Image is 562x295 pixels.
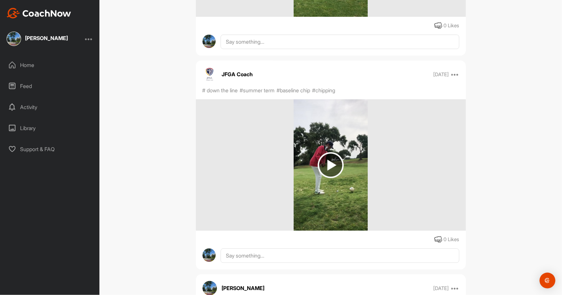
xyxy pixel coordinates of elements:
div: Support & FAQ [4,141,96,157]
p: [PERSON_NAME] [222,284,265,292]
div: [PERSON_NAME] [25,35,68,41]
div: Library [4,120,96,136]
p: #baseline chip [277,86,310,94]
p: JFGA Coach [222,70,253,78]
p: #chipping [312,86,335,94]
img: media [294,99,368,231]
p: [DATE] [433,285,449,292]
p: #summer term [240,86,275,94]
img: square_fb394b184dcc4441d0338fbdf35a101b.jpg [7,32,21,46]
div: Activity [4,99,96,115]
div: Feed [4,78,96,94]
img: avatar [202,248,216,262]
img: play [318,152,344,178]
div: 0 Likes [444,22,459,30]
div: Open Intercom Messenger [540,273,555,288]
img: CoachNow [7,8,71,18]
div: Home [4,57,96,73]
p: [DATE] [433,71,449,78]
img: avatar [202,67,217,81]
div: 0 Likes [444,236,459,243]
p: # down the line [202,86,238,94]
img: avatar [202,34,216,48]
